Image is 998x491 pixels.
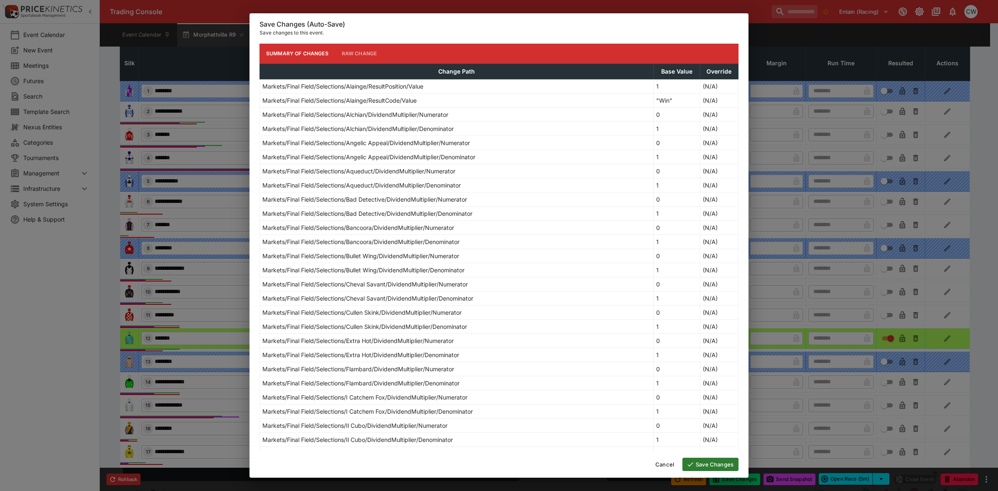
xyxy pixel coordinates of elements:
p: Markets/Final Field/Selections/Cullen Skink/DividendMultiplier/Denominator [262,322,467,331]
p: Markets/Final Field/Selections/Aqueduct/DividendMultiplier/Numerator [262,167,455,175]
p: Markets/Final Field/Selections/Alchian/DividendMultiplier/Denominator [262,124,454,133]
td: (N/A) [700,220,738,234]
p: Markets/Final Field/Selections/Il Cubo/DividendMultiplier/Denominator [262,435,453,444]
p: Markets/Final Field/Selections/Alainge/ResultPosition/Value [262,82,423,91]
td: (N/A) [700,348,738,362]
p: Markets/Final Field/Selections/Flambard/DividendMultiplier/Numerator [262,365,454,373]
td: 1 [654,319,700,333]
p: Markets/Final Field/Selections/I Catchem Fox/DividendMultiplier/Numerator [262,393,467,402]
th: Base Value [654,64,700,79]
button: Save Changes [682,458,739,471]
td: (N/A) [700,362,738,376]
p: Markets/Final Field/Selections/Bancoora/DividendMultiplier/Numerator [262,223,454,232]
td: 0 [654,362,700,376]
td: (N/A) [700,136,738,150]
td: (N/A) [700,249,738,263]
td: 0 [654,249,700,263]
p: Markets/Final Field/Selections/Bad Detective/DividendMultiplier/Numerator [262,195,467,204]
td: (N/A) [700,263,738,277]
td: 1 [654,263,700,277]
td: (N/A) [700,79,738,93]
td: 1 [654,79,700,93]
td: 1 [654,234,700,249]
button: Summary of Changes [259,44,335,64]
td: (N/A) [700,234,738,249]
td: (N/A) [700,319,738,333]
td: (N/A) [700,192,738,206]
td: (N/A) [700,178,738,192]
td: (N/A) [700,291,738,305]
th: Change Path [260,64,654,79]
td: 0 [654,164,700,178]
p: Markets/Final Field/Selections/I Catchem Fox/DividendMultiplier/Denominator [262,407,473,416]
p: Markets/Final Field/Selections/Alainge/ResultCode/Value [262,96,417,105]
p: Markets/Final Field/Selections/[PERSON_NAME]'s Luck/DividendMultiplier/Numerator [262,449,496,458]
td: (N/A) [700,277,738,291]
td: 0 [654,333,700,348]
h6: Save Changes (Auto-Save) [259,20,739,29]
p: Markets/Final Field/Selections/Bad Detective/DividendMultiplier/Denominator [262,209,472,218]
td: 1 [654,404,700,418]
p: Save changes to this event. [259,29,739,37]
td: 0 [654,305,700,319]
td: (N/A) [700,404,738,418]
td: (N/A) [700,206,738,220]
td: 1 [654,178,700,192]
p: Markets/Final Field/Selections/Il Cubo/DividendMultiplier/Numerator [262,421,447,430]
td: 0 [654,107,700,121]
td: (N/A) [700,418,738,432]
td: 0 [654,192,700,206]
td: "Win" [654,93,700,107]
td: 1 [654,432,700,447]
td: 1 [654,121,700,136]
td: 1 [654,206,700,220]
td: 1 [654,150,700,164]
button: Cancel [650,458,679,471]
button: Raw Change [335,44,384,64]
p: Markets/Final Field/Selections/Aqueduct/DividendMultiplier/Denominator [262,181,461,190]
p: Markets/Final Field/Selections/Cheval Savant/DividendMultiplier/Denominator [262,294,473,303]
p: Markets/Final Field/Selections/Angelic Appeal/DividendMultiplier/Numerator [262,138,470,147]
td: (N/A) [700,390,738,404]
td: 1 [654,291,700,305]
td: 0 [654,136,700,150]
td: 0 [654,390,700,404]
p: Markets/Final Field/Selections/Bullet Wing/DividendMultiplier/Denominator [262,266,464,274]
td: 1 [654,376,700,390]
p: Markets/Final Field/Selections/Cullen Skink/DividendMultiplier/Numerator [262,308,462,317]
td: (N/A) [700,333,738,348]
td: 0 [654,220,700,234]
p: Markets/Final Field/Selections/Angelic Appeal/DividendMultiplier/Denominator [262,153,475,161]
td: (N/A) [700,164,738,178]
td: (N/A) [700,376,738,390]
p: Markets/Final Field/Selections/Cheval Savant/DividendMultiplier/Numerator [262,280,468,289]
p: Markets/Final Field/Selections/Bancoora/DividendMultiplier/Denominator [262,237,459,246]
td: 0 [654,447,700,461]
p: Markets/Final Field/Selections/Flambard/DividendMultiplier/Denominator [262,379,459,387]
th: Override [700,64,738,79]
p: Markets/Final Field/Selections/Bullet Wing/DividendMultiplier/Numerator [262,252,459,260]
td: (N/A) [700,150,738,164]
td: 0 [654,418,700,432]
td: 1 [654,348,700,362]
p: Markets/Final Field/Selections/Extra Hot/DividendMultiplier/Numerator [262,336,454,345]
td: (N/A) [700,93,738,107]
td: (N/A) [700,305,738,319]
p: Markets/Final Field/Selections/Alchian/DividendMultiplier/Numerator [262,110,448,119]
td: 0 [654,277,700,291]
p: Markets/Final Field/Selections/Extra Hot/DividendMultiplier/Denominator [262,350,459,359]
td: (N/A) [700,107,738,121]
td: (N/A) [700,121,738,136]
td: (N/A) [700,432,738,447]
td: (N/A) [700,447,738,461]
